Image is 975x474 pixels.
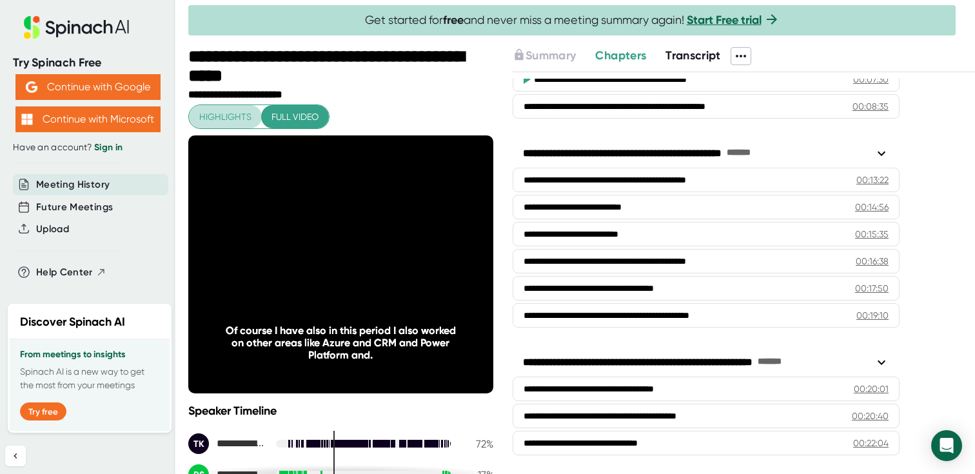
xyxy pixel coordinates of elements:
img: Aehbyd4JwY73AAAAAElFTkSuQmCC [26,81,37,93]
button: Collapse sidebar [5,446,26,466]
div: 00:15:35 [855,228,889,241]
a: Start Free trial [687,13,762,27]
h2: Discover Spinach AI [20,313,125,331]
span: Summary [526,48,576,63]
span: Get started for and never miss a meeting summary again! [365,13,780,28]
div: 00:22:04 [853,437,889,449]
span: Highlights [199,109,251,125]
div: 00:19:10 [856,309,889,322]
p: Spinach AI is a new way to get the most from your meetings [20,365,159,392]
button: Upload [36,222,69,237]
div: 00:13:22 [856,173,889,186]
button: Meeting History [36,177,110,192]
div: Have an account? [13,142,162,153]
span: Help Center [36,265,93,280]
span: Full video [271,109,319,125]
div: Thirumal Kandari [188,433,266,454]
div: 00:14:56 [855,201,889,213]
div: Open Intercom Messenger [931,430,962,461]
button: Highlights [189,105,262,129]
div: 00:07:30 [853,73,889,86]
h3: From meetings to insights [20,350,159,360]
button: Help Center [36,265,106,280]
button: Continue with Google [15,74,161,100]
button: Transcript [665,47,721,64]
div: 00:16:38 [856,255,889,268]
div: 00:08:35 [852,100,889,113]
button: Future Meetings [36,200,113,215]
span: Chapters [595,48,646,63]
button: Chapters [595,47,646,64]
div: 00:17:50 [855,282,889,295]
span: Transcript [665,48,721,63]
div: TK [188,433,209,454]
b: free [443,13,464,27]
a: Sign in [94,142,123,153]
div: 00:20:40 [852,410,889,422]
button: Summary [513,47,576,64]
div: Try Spinach Free [13,55,162,70]
div: 00:20:01 [854,382,889,395]
button: Try free [20,402,66,420]
div: Speaker Timeline [188,404,493,418]
button: Continue with Microsoft [15,106,161,132]
button: Full video [261,105,329,129]
div: Of course I have also in this period I also worked on other areas like Azure and CRM and Power Pl... [219,324,462,361]
div: 72 % [461,438,493,450]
